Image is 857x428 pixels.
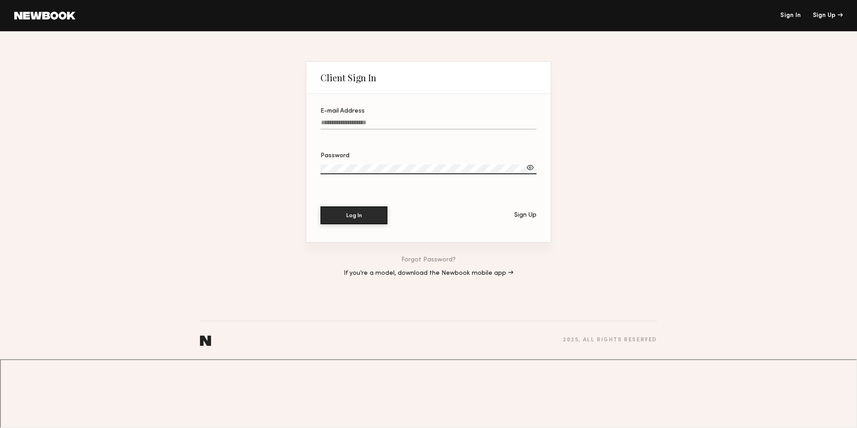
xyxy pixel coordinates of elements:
div: Sign Up [514,212,537,218]
button: Log In [320,206,387,224]
input: Password [320,164,537,174]
a: Sign In [780,13,801,19]
div: Password [320,153,537,159]
a: Forgot Password? [401,257,456,263]
div: Client Sign In [320,72,376,83]
input: E-mail Address [320,119,537,130]
a: If you’re a model, download the Newbook mobile app → [344,270,513,277]
div: E-mail Address [320,108,537,114]
div: Sign Up [813,13,843,19]
div: 2025 , all rights reserved [563,337,657,343]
